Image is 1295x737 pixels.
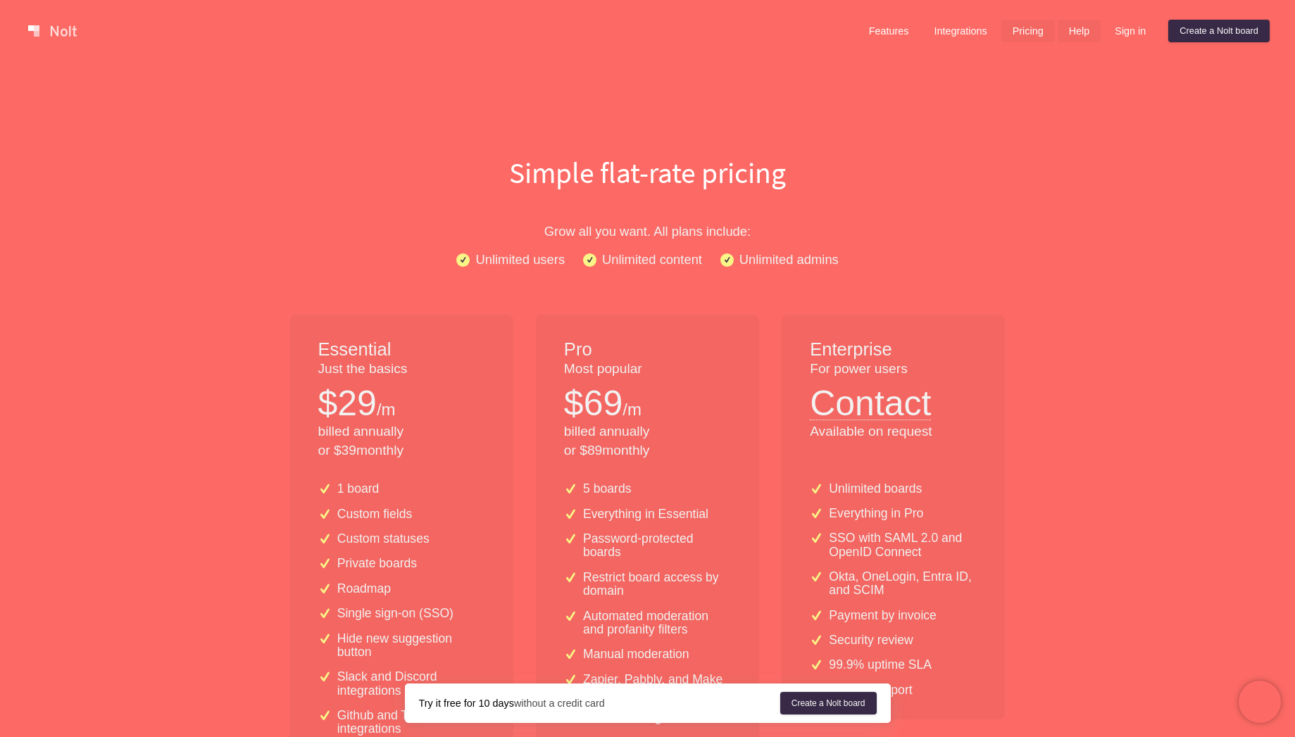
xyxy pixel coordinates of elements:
p: Most popular [564,360,731,379]
a: Sign in [1103,20,1157,42]
p: Okta, OneLogin, Entra ID, and SCIM [829,570,977,598]
p: Unlimited content [602,249,702,270]
p: Hide new suggestion button [337,632,485,660]
p: Restrict board access by domain [583,571,731,598]
h1: Essential [318,337,485,363]
a: Create a Nolt board [1168,20,1270,42]
p: Unlimited admins [739,249,839,270]
p: /m [623,398,642,422]
h1: Pro [564,337,731,363]
p: Everything in Pro [829,507,923,520]
a: Features [858,20,920,42]
p: Password-protected boards [583,532,731,560]
button: Contact [810,379,931,420]
strong: Try it free for 10 days [419,698,514,709]
p: Everything in Essential [583,508,708,521]
h1: Enterprise [810,337,977,363]
iframe: Chatra live chat [1239,681,1281,723]
p: Available on request [810,422,977,441]
p: Unlimited users [475,249,565,270]
p: 99.9% uptime SLA [829,658,932,672]
p: SSO with SAML 2.0 and OpenID Connect [829,531,977,559]
p: /m [377,398,396,422]
p: Single sign-on (SSO) [337,607,453,620]
p: Payment by invoice [829,609,937,622]
p: For power users [810,360,977,379]
p: Grow all you want. All plans include: [197,221,1099,241]
p: Automated moderation and profanity filters [583,610,731,637]
p: billed annually or $ 39 monthly [318,422,485,460]
p: Manual moderation [583,648,689,661]
p: 1 board [337,482,380,496]
p: 5 boards [583,482,631,496]
p: Slack and Discord integrations [337,670,485,698]
h1: Simple flat-rate pricing [197,152,1099,193]
a: Pricing [1001,20,1055,42]
p: $ 69 [564,379,623,428]
div: without a credit card [419,696,780,710]
p: Unlimited boards [829,482,922,496]
a: Create a Nolt board [780,692,877,714]
p: Custom statuses [337,532,430,546]
a: Help [1058,20,1101,42]
p: Security review [829,634,913,647]
p: billed annually or $ 89 monthly [564,422,731,460]
p: Just the basics [318,360,485,379]
p: Zapier, Pabbly, and Make integrations [583,673,731,700]
a: Integrations [922,20,998,42]
p: Private boards [337,557,417,570]
p: $ 29 [318,379,377,428]
p: Custom fields [337,508,413,521]
p: Roadmap [337,582,391,596]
